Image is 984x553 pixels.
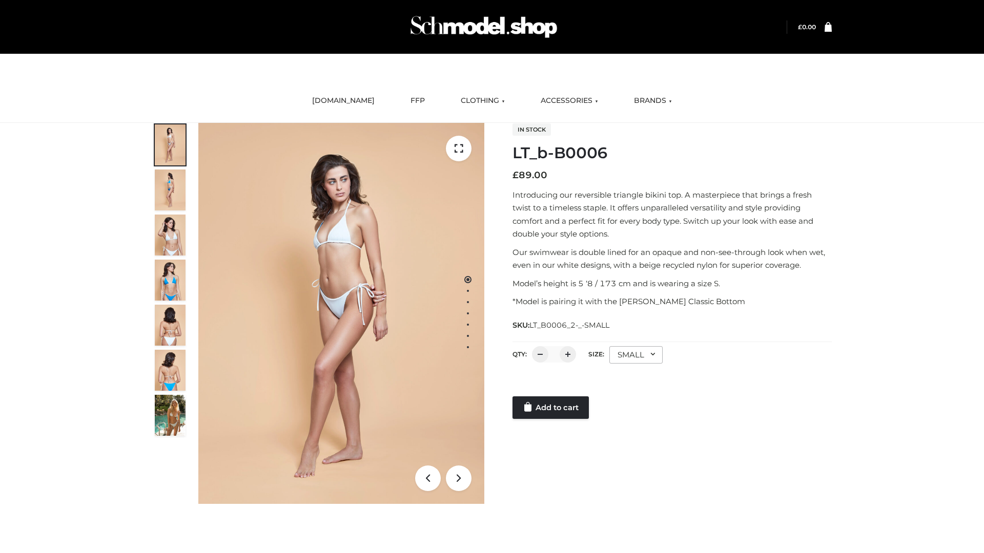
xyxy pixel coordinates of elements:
[155,260,186,301] img: ArielClassicBikiniTop_CloudNine_AzureSky_OW114ECO_4-scaled.jpg
[155,215,186,256] img: ArielClassicBikiniTop_CloudNine_AzureSky_OW114ECO_3-scaled.jpg
[609,346,663,364] div: SMALL
[407,7,561,47] img: Schmodel Admin 964
[512,350,527,358] label: QTY:
[155,395,186,436] img: Arieltop_CloudNine_AzureSky2.jpg
[155,124,186,165] img: ArielClassicBikiniTop_CloudNine_AzureSky_OW114ECO_1-scaled.jpg
[155,305,186,346] img: ArielClassicBikiniTop_CloudNine_AzureSky_OW114ECO_7-scaled.jpg
[512,169,547,181] bdi: 89.00
[304,90,382,112] a: [DOMAIN_NAME]
[512,144,832,162] h1: LT_b-B0006
[533,90,606,112] a: ACCESSORIES
[626,90,680,112] a: BRANDS
[155,169,186,210] img: ArielClassicBikiniTop_CloudNine_AzureSky_OW114ECO_2-scaled.jpg
[403,90,433,112] a: FFP
[453,90,512,112] a: CLOTHING
[798,23,802,31] span: £
[512,188,832,241] p: Introducing our reversible triangle bikini top. A masterpiece that brings a fresh twist to a time...
[512,169,519,181] span: £
[588,350,604,358] label: Size:
[512,246,832,272] p: Our swimwear is double lined for an opaque and non-see-through look when wet, even in our white d...
[512,295,832,308] p: *Model is pairing it with the [PERSON_NAME] Classic Bottom
[798,23,816,31] bdi: 0.00
[155,350,186,391] img: ArielClassicBikiniTop_CloudNine_AzureSky_OW114ECO_8-scaled.jpg
[198,123,484,504] img: ArielClassicBikiniTop_CloudNine_AzureSky_OW114ECO_1
[512,319,610,331] span: SKU:
[512,396,589,419] a: Add to cart
[798,23,816,31] a: £0.00
[512,277,832,290] p: Model’s height is 5 ‘8 / 173 cm and is wearing a size S.
[529,321,609,330] span: LT_B0006_2-_-SMALL
[512,123,551,136] span: In stock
